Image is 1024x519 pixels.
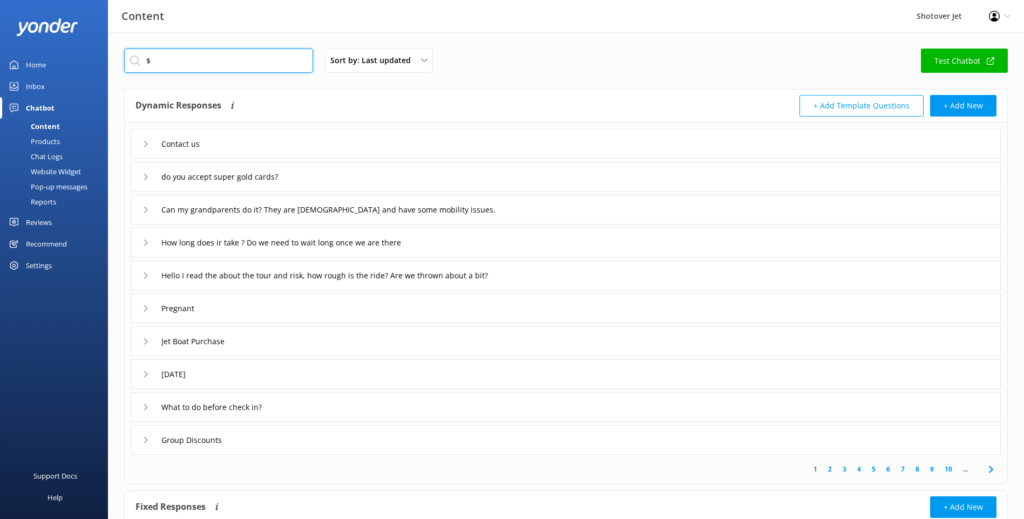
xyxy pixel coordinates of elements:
div: Reviews [26,211,52,233]
div: Content [6,119,60,134]
a: Website Widget [6,164,108,179]
div: Support Docs [33,465,77,487]
a: Chat Logs [6,149,108,164]
a: Pop-up messages [6,179,108,194]
div: Chatbot [26,97,55,119]
a: 4 [852,464,866,474]
div: Help [48,487,63,508]
a: Content [6,119,108,134]
img: yonder-white-logo.png [16,18,78,36]
div: Inbox [26,76,45,97]
div: Recommend [26,233,67,255]
a: 7 [896,464,910,474]
button: + Add New [930,496,996,518]
div: Settings [26,255,52,276]
a: 3 [837,464,852,474]
a: 8 [910,464,925,474]
a: 1 [808,464,823,474]
input: Search all Chatbot Content [124,49,313,73]
a: 10 [939,464,958,474]
div: Chat Logs [6,149,63,164]
a: Products [6,134,108,149]
a: 5 [866,464,881,474]
a: 2 [823,464,837,474]
div: Website Widget [6,164,81,179]
button: + Add New [930,95,996,117]
a: 6 [881,464,896,474]
span: ... [958,464,973,474]
div: Reports [6,194,56,209]
h4: Dynamic Responses [135,95,221,117]
span: Sort by: Last updated [330,54,417,66]
h4: Fixed Responses [135,496,206,518]
div: Pop-up messages [6,179,87,194]
div: Home [26,54,46,76]
a: Test Chatbot [921,49,1008,73]
a: 9 [925,464,939,474]
h3: Content [121,8,164,25]
div: Products [6,134,60,149]
a: Reports [6,194,108,209]
button: + Add Template Questions [799,95,924,117]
